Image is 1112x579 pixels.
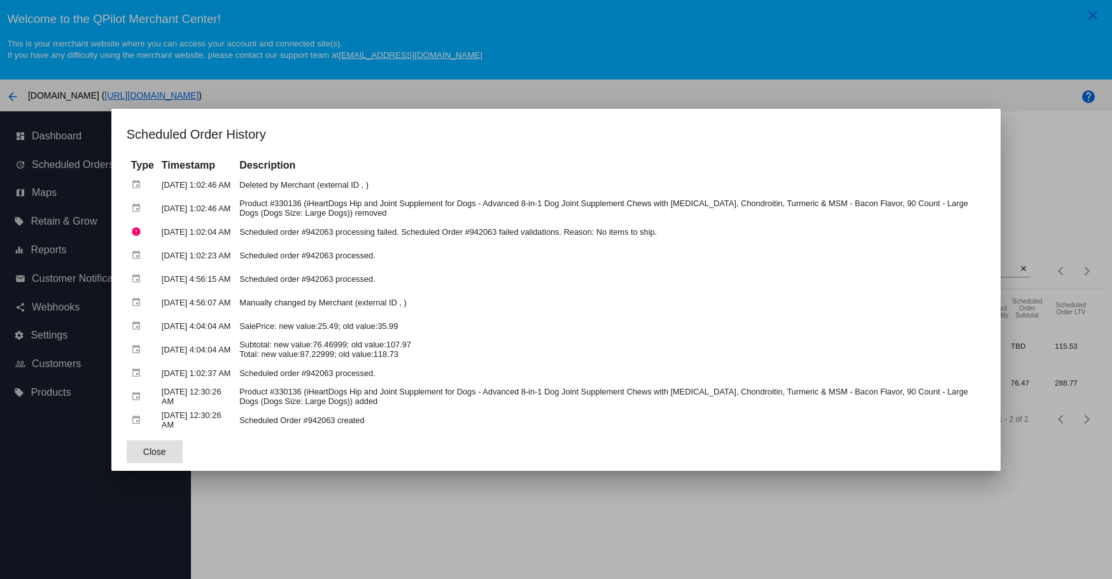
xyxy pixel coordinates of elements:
[131,269,146,289] mat-icon: event
[158,244,235,267] td: [DATE] 1:02:23 AM
[158,315,235,337] td: [DATE] 4:04:04 AM
[127,440,183,463] button: Close dialog
[236,386,984,408] td: Product #330136 (iHeartDogs Hip and Joint Supplement for Dogs - Advanced 8-in-1 Dog Joint Supplem...
[236,174,984,196] td: Deleted by Merchant (external ID , )
[128,158,157,172] th: Type
[143,447,166,457] span: Close
[158,291,235,314] td: [DATE] 4:56:07 AM
[131,222,146,242] mat-icon: error
[236,244,984,267] td: Scheduled order #942063 processed.
[236,221,984,243] td: Scheduled order #942063 processing failed. Scheduled Order #942063 failed validations. Reason: No...
[131,410,146,430] mat-icon: event
[131,316,146,336] mat-icon: event
[236,338,984,361] td: Subtotal: new value:76.46999; old value:107.97 Total: new value:87.22999; old value:118.73
[236,315,984,337] td: SalePrice: new value:25.49; old value:35.99
[131,340,146,359] mat-icon: event
[158,197,235,220] td: [DATE] 1:02:46 AM
[236,409,984,431] td: Scheduled Order #942063 created
[236,197,984,220] td: Product #330136 (iHeartDogs Hip and Joint Supplement for Dogs - Advanced 8-in-1 Dog Joint Supplem...
[236,158,984,172] th: Description
[131,175,146,195] mat-icon: event
[236,362,984,384] td: Scheduled order #942063 processed.
[131,246,146,265] mat-icon: event
[131,363,146,383] mat-icon: event
[236,291,984,314] td: Manually changed by Merchant (external ID , )
[131,199,146,218] mat-icon: event
[158,174,235,196] td: [DATE] 1:02:46 AM
[131,293,146,312] mat-icon: event
[158,386,235,408] td: [DATE] 12:30:26 AM
[158,409,235,431] td: [DATE] 12:30:26 AM
[131,387,146,407] mat-icon: event
[127,124,986,144] h1: Scheduled Order History
[236,268,984,290] td: Scheduled order #942063 processed.
[158,158,235,172] th: Timestamp
[158,268,235,290] td: [DATE] 4:56:15 AM
[158,221,235,243] td: [DATE] 1:02:04 AM
[158,362,235,384] td: [DATE] 1:02:37 AM
[158,338,235,361] td: [DATE] 4:04:04 AM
